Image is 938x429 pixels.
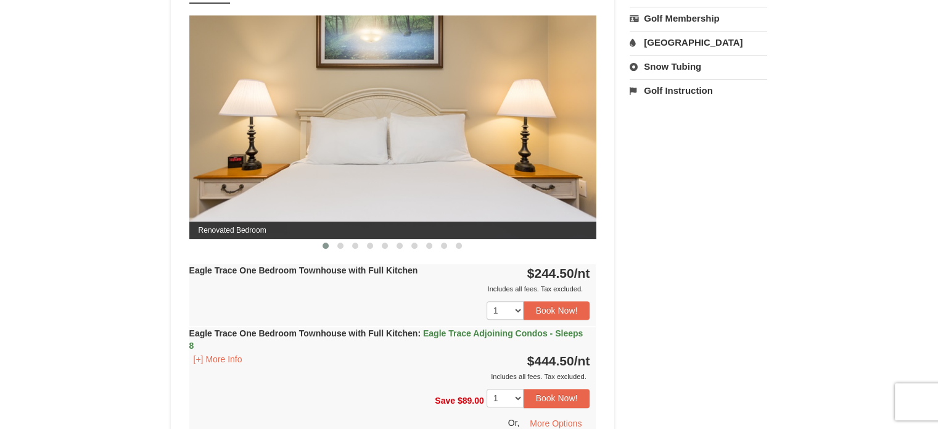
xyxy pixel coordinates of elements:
[524,389,590,407] button: Book Now!
[630,79,767,102] a: Golf Instruction
[574,354,590,368] span: /nt
[458,396,484,406] span: $89.00
[630,55,767,78] a: Snow Tubing
[189,370,590,383] div: Includes all fees. Tax excluded.
[630,31,767,54] a: [GEOGRAPHIC_DATA]
[189,283,590,295] div: Includes all fees. Tax excluded.
[527,354,574,368] span: $444.50
[189,222,596,239] span: Renovated Bedroom
[508,417,520,427] span: Or,
[524,301,590,320] button: Book Now!
[630,7,767,30] a: Golf Membership
[189,15,596,238] img: Renovated Bedroom
[527,266,590,280] strong: $244.50
[189,352,247,366] button: [+] More Info
[574,266,590,280] span: /nt
[189,265,418,275] strong: Eagle Trace One Bedroom Townhouse with Full Kitchen
[189,328,583,351] strong: Eagle Trace One Bedroom Townhouse with Full Kitchen
[418,328,421,338] span: :
[435,396,455,406] span: Save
